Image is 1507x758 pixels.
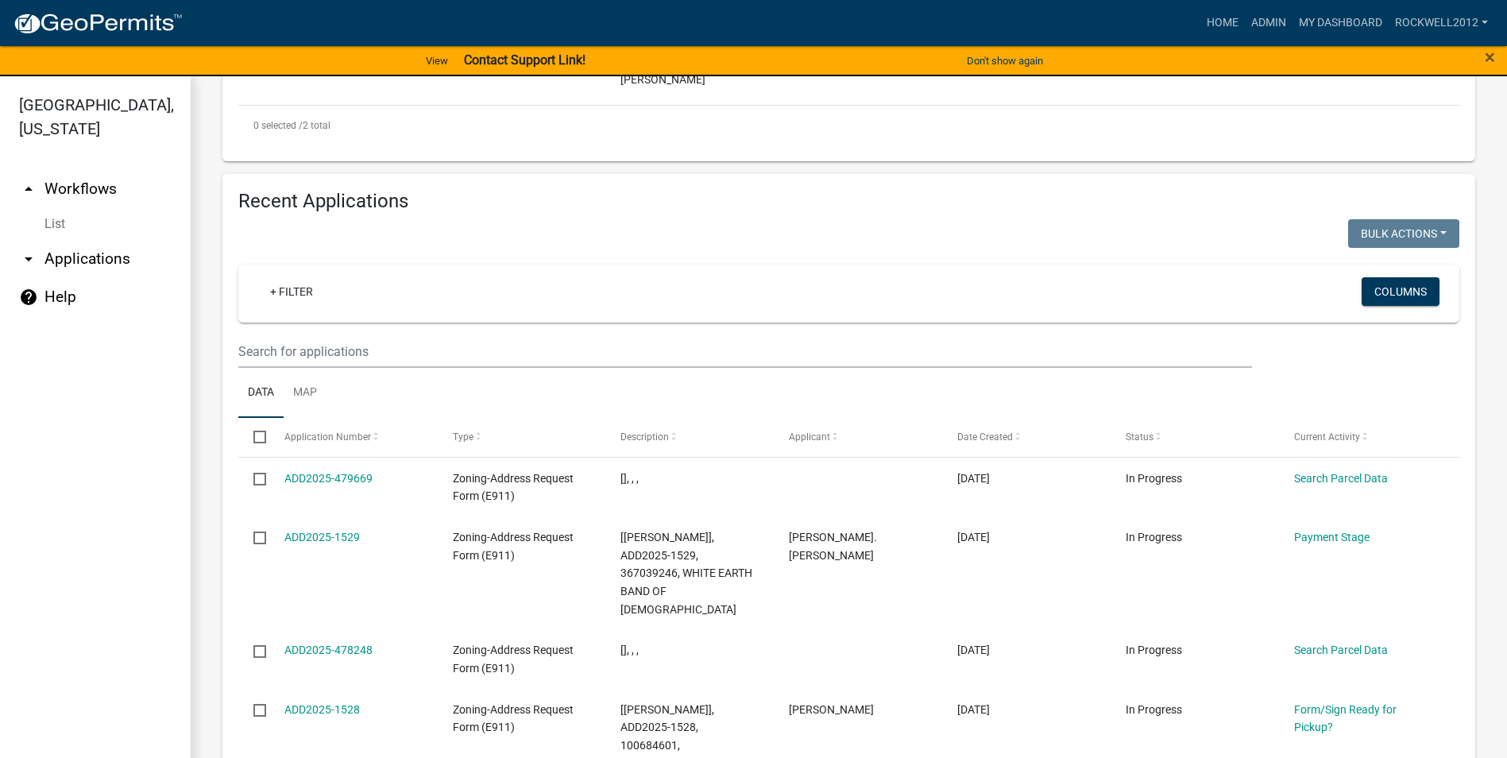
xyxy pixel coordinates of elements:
[789,703,874,716] span: Bob Knoblach
[19,288,38,307] i: help
[453,431,473,443] span: Type
[19,249,38,269] i: arrow_drop_down
[620,472,639,485] span: [], , ,
[453,703,574,734] span: Zoning-Address Request Form (E911)
[1111,418,1279,456] datatable-header-cell: Status
[1294,703,1397,734] a: Form/Sign Ready for Pickup?
[284,431,371,443] span: Application Number
[957,703,990,716] span: 09/12/2025
[464,52,585,68] strong: Contact Support Link!
[1279,418,1447,456] datatable-header-cell: Current Activity
[453,472,574,503] span: Zoning-Address Request Form (E911)
[284,531,360,543] a: ADD2025-1529
[453,644,574,675] span: Zoning-Address Request Form (E911)
[620,531,752,616] span: [Nicole Bradbury], ADD2025-1529, 367039246, WHITE EARTH BAND OF CHIPPEWA INDIANS
[453,531,574,562] span: Zoning-Address Request Form (E911)
[1485,48,1495,67] button: Close
[238,335,1252,368] input: Search for applications
[957,531,990,543] span: 09/15/2025
[1294,431,1360,443] span: Current Activity
[1245,8,1293,38] a: Admin
[942,418,1111,456] datatable-header-cell: Date Created
[960,48,1049,74] button: Don't show again
[1126,472,1182,485] span: In Progress
[238,418,269,456] datatable-header-cell: Select
[1294,472,1388,485] a: Search Parcel Data
[284,472,373,485] a: ADD2025-479669
[1126,703,1182,716] span: In Progress
[957,644,990,656] span: 09/15/2025
[1294,644,1388,656] a: Search Parcel Data
[1126,644,1182,656] span: In Progress
[620,431,669,443] span: Description
[269,418,437,456] datatable-header-cell: Application Number
[419,48,454,74] a: View
[284,368,327,419] a: Map
[605,418,774,456] datatable-header-cell: Description
[957,472,990,485] span: 09/17/2025
[1362,277,1439,306] button: Columns
[284,703,360,716] a: ADD2025-1528
[1389,8,1494,38] a: Rockwell2012
[1126,531,1182,543] span: In Progress
[774,418,942,456] datatable-header-cell: Applicant
[1348,219,1459,248] button: Bulk Actions
[257,277,326,306] a: + Filter
[19,180,38,199] i: arrow_drop_up
[238,106,1459,145] div: 2 total
[437,418,605,456] datatable-header-cell: Type
[957,431,1013,443] span: Date Created
[1293,8,1389,38] a: My Dashboard
[253,120,303,131] span: 0 selected /
[620,644,639,656] span: [], , ,
[789,531,877,562] span: angela.lefebvre
[1485,46,1495,68] span: ×
[1200,8,1245,38] a: Home
[284,644,373,656] a: ADD2025-478248
[238,190,1459,213] h4: Recent Applications
[238,368,284,419] a: Data
[789,431,830,443] span: Applicant
[1126,431,1153,443] span: Status
[1294,531,1370,543] a: Payment Stage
